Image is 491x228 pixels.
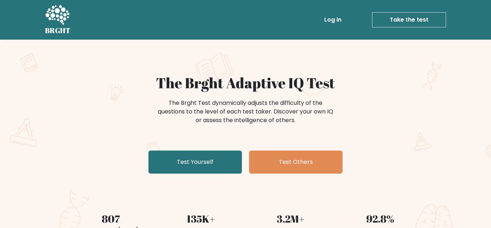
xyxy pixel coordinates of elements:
div: 3.2M+ [250,211,331,226]
div: 807 [70,211,151,226]
a: Log in [321,13,344,27]
a: Test Yourself [148,151,242,174]
a: BRGHT [45,3,71,37]
h1: The Brght Adaptive IQ Test [70,74,421,91]
h5: BRGHT [45,26,71,35]
a: Test Others [249,151,343,174]
a: Take the test [372,12,446,27]
div: The Brght Test dynamically adjusts the difficulty of the questions to the level of each test take... [156,99,335,125]
div: 92.8% [340,211,421,226]
div: 135K+ [160,211,241,226]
